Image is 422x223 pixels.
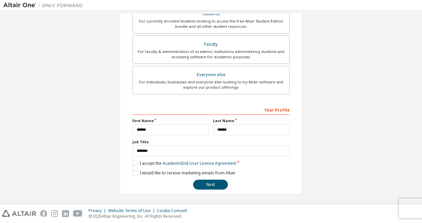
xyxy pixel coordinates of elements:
[132,118,209,123] label: First Name
[132,104,290,115] div: Your Profile
[3,2,86,9] img: Altair One
[157,208,191,213] div: Cookie Consent
[51,210,58,217] img: instagram.svg
[132,139,290,145] label: Job Title
[137,40,285,49] div: Faculty
[89,208,108,213] div: Privacy
[137,70,285,79] div: Everyone else
[213,118,290,123] label: Last Name
[62,210,69,217] img: linkedin.svg
[137,19,285,29] div: For currently enrolled students looking to access the free Altair Student Edition bundle and all ...
[108,208,157,213] div: Website Terms of Use
[73,210,83,217] img: youtube.svg
[193,180,228,190] button: Next
[137,9,285,19] div: Students
[137,79,285,90] div: For individuals, businesses and everyone else looking to try Altair software and explore our prod...
[89,213,191,219] p: © 2025 Altair Engineering, Inc. All Rights Reserved.
[132,170,236,176] label: I would like to receive marketing emails from Altair
[132,160,236,166] label: I accept the
[163,160,236,166] a: Academic End-User License Agreement
[2,210,36,217] img: altair_logo.svg
[40,210,47,217] img: facebook.svg
[137,49,285,60] div: For faculty & administrators of academic institutions administering students and accessing softwa...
